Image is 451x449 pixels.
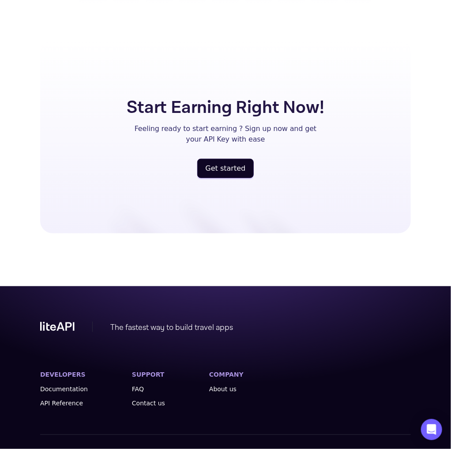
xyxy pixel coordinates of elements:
[209,371,244,378] label: COMPANY
[40,399,88,408] a: API Reference
[40,371,86,378] label: DEVELOPERS
[132,399,165,408] a: Contact us
[421,419,442,440] div: Open Intercom Messenger
[197,159,254,178] a: register
[135,123,316,145] p: Feeling ready to start earning ? Sign up now and get your API Key with ease
[132,385,165,394] a: FAQ
[209,385,244,394] a: About us
[127,94,324,121] h5: Start Earning Right Now!
[40,385,88,394] a: Documentation
[197,159,254,178] button: Get started
[110,322,233,334] div: The fastest way to build travel apps
[132,371,165,378] label: SUPPORT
